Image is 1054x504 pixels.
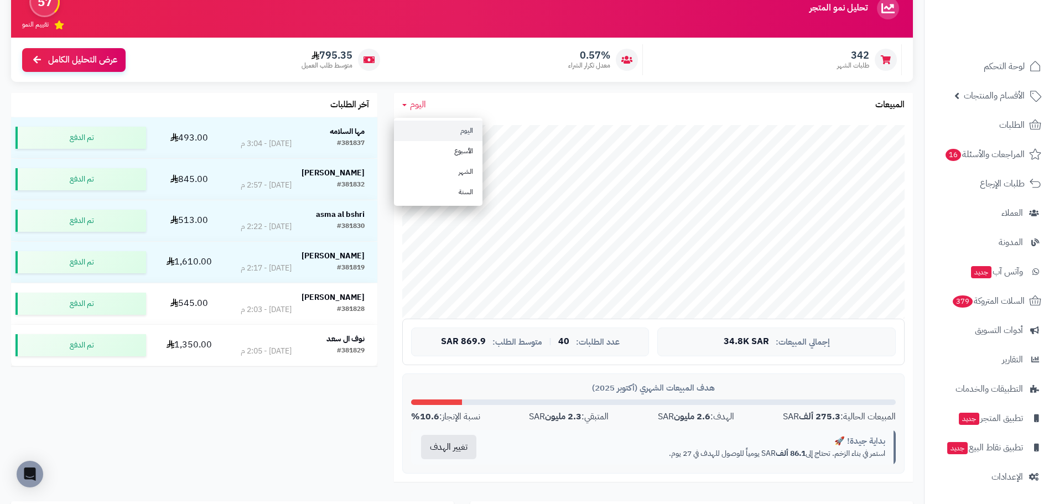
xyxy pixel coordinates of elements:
[931,288,1047,314] a: السلات المتروكة379
[337,263,365,274] div: #381819
[875,100,905,110] h3: المبيعات
[492,337,542,347] span: متوسط الطلب:
[48,54,117,66] span: عرض التحليل الكامل
[776,337,830,347] span: إجمالي المبيعات:
[964,88,1025,103] span: الأقسام والمنتجات
[931,112,1047,138] a: الطلبات
[975,323,1023,338] span: أدوات التسويق
[984,59,1025,74] span: لوحة التحكم
[931,376,1047,402] a: التطبيقات والخدمات
[337,138,365,149] div: #381837
[931,200,1047,226] a: العملاء
[545,410,581,423] strong: 2.3 مليون
[931,170,1047,197] a: طلبات الإرجاع
[337,180,365,191] div: #381832
[931,317,1047,344] a: أدوات التسويق
[15,251,146,273] div: تم الدفع
[931,434,1047,461] a: تطبيق نقاط البيعجديد
[931,141,1047,168] a: المراجعات والأسئلة16
[946,149,961,161] span: 16
[410,98,426,111] span: اليوم
[568,49,610,61] span: 0.57%
[150,117,228,158] td: 493.00
[931,346,1047,373] a: التقارير
[15,127,146,149] div: تم الدفع
[15,293,146,315] div: تم الدفع
[953,295,973,308] span: 379
[558,337,569,347] span: 40
[330,126,365,137] strong: مها السلامه
[241,221,292,232] div: [DATE] - 2:22 م
[411,382,896,394] div: هدف المبيعات الشهري (أكتوبر 2025)
[337,221,365,232] div: #381830
[931,53,1047,80] a: لوحة التحكم
[302,250,365,262] strong: [PERSON_NAME]
[241,304,292,315] div: [DATE] - 2:03 م
[946,440,1023,455] span: تطبيق نقاط البيع
[776,448,806,459] strong: 86.1 ألف
[394,162,482,182] a: الشهر
[241,180,292,191] div: [DATE] - 2:57 م
[495,435,885,447] div: بداية جيدة! 🚀
[150,242,228,283] td: 1,610.00
[22,20,49,29] span: تقييم النمو
[150,159,228,200] td: 845.00
[970,264,1023,279] span: وآتس آب
[931,405,1047,432] a: تطبيق المتجرجديد
[1002,352,1023,367] span: التقارير
[999,235,1023,250] span: المدونة
[17,461,43,487] div: Open Intercom Messenger
[549,337,552,346] span: |
[150,283,228,324] td: 545.00
[330,100,369,110] h3: آخر الطلبات
[15,210,146,232] div: تم الدفع
[495,448,885,459] p: استمر في بناء الزخم. تحتاج إلى SAR يومياً للوصول للهدف في 27 يوم.
[150,200,228,241] td: 513.00
[952,293,1025,309] span: السلات المتروكة
[337,346,365,357] div: #381829
[674,410,710,423] strong: 2.6 مليون
[337,304,365,315] div: #381828
[241,346,292,357] div: [DATE] - 2:05 م
[15,334,146,356] div: تم الدفع
[421,435,476,459] button: تغيير الهدف
[150,325,228,366] td: 1,350.00
[394,182,482,202] a: السنة
[959,413,979,425] span: جديد
[971,266,991,278] span: جديد
[326,333,365,345] strong: نوف ال سعد
[837,61,869,70] span: طلبات الشهر
[980,176,1025,191] span: طلبات الإرجاع
[1001,205,1023,221] span: العملاء
[22,48,126,72] a: عرض التحليل الكامل
[931,258,1047,285] a: وآتس آبجديد
[402,98,426,111] a: اليوم
[809,3,868,13] h3: تحليل نمو المتجر
[411,411,480,423] div: نسبة الإنجاز:
[991,469,1023,485] span: الإعدادات
[944,147,1025,162] span: المراجعات والأسئلة
[568,61,610,70] span: معدل تكرار الشراء
[411,410,439,423] strong: 10.6%
[302,167,365,179] strong: [PERSON_NAME]
[799,410,840,423] strong: 275.3 ألف
[15,168,146,190] div: تم الدفع
[394,121,482,141] a: اليوم
[302,292,365,303] strong: [PERSON_NAME]
[658,411,734,423] div: الهدف: SAR
[302,61,352,70] span: متوسط طلب العميل
[302,49,352,61] span: 795.35
[979,31,1043,54] img: logo-2.png
[958,411,1023,426] span: تطبيق المتجر
[316,209,365,220] strong: asma al bshri
[724,337,769,347] span: 34.8K SAR
[931,464,1047,490] a: الإعدادات
[394,141,482,162] a: الأسبوع
[999,117,1025,133] span: الطلبات
[931,229,1047,256] a: المدونة
[576,337,620,347] span: عدد الطلبات:
[441,337,486,347] span: 869.9 SAR
[947,442,968,454] span: جديد
[529,411,609,423] div: المتبقي: SAR
[241,138,292,149] div: [DATE] - 3:04 م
